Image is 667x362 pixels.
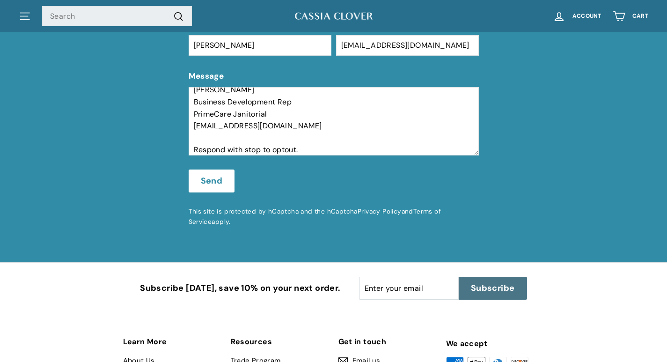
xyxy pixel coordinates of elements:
span: Cart [632,13,648,19]
p: This site is protected by hCaptcha and the hCaptcha and apply. [189,207,479,227]
p: Subscribe [DATE], save 10% on your next order. [140,281,340,295]
label: Message [189,70,479,82]
input: Enter your email [359,277,459,300]
a: Cart [607,2,654,30]
h2: Resources [231,338,329,346]
input: Search [42,6,192,27]
h2: Get in touch [338,338,437,346]
a: Account [547,2,607,30]
div: We accept [446,338,544,350]
a: Privacy Policy [358,207,402,215]
span: Subscribe [471,282,515,295]
button: Send [189,170,235,193]
span: Account [572,13,601,19]
h2: Learn More [123,338,221,346]
button: Subscribe [459,277,527,300]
